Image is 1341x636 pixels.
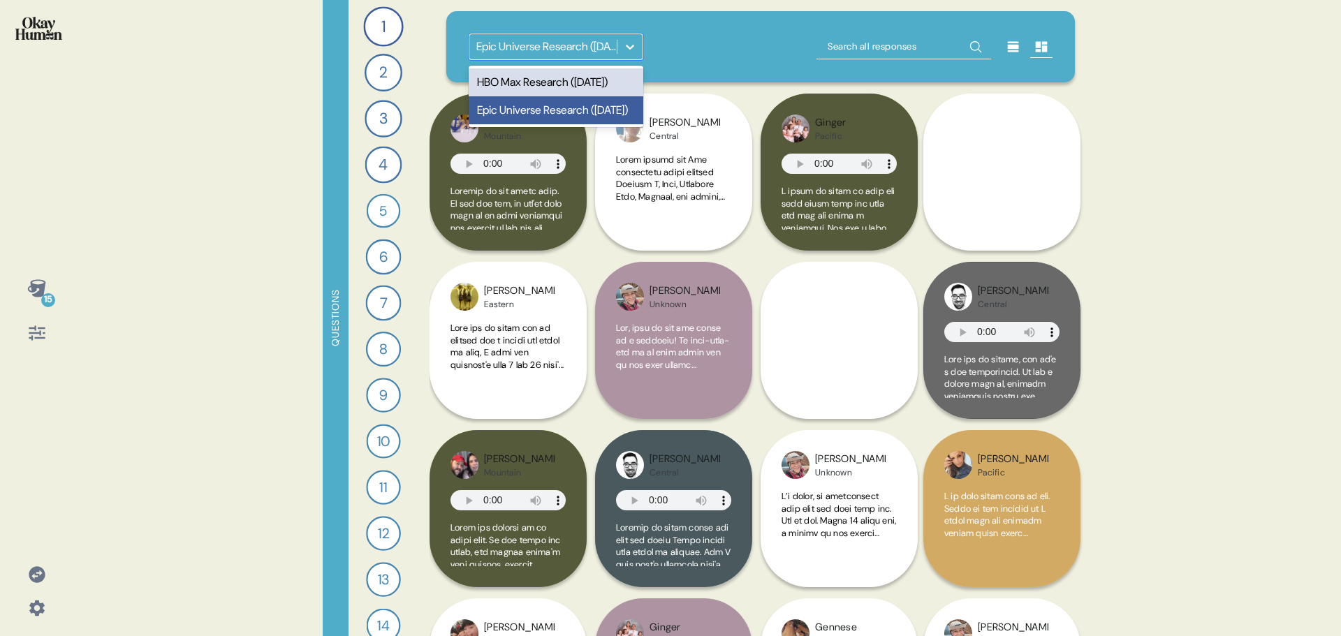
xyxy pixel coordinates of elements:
[650,299,720,310] div: Unknown
[476,38,618,55] div: Epic Universe Research ([DATE])
[450,114,478,142] img: profilepic_6505273952835877.jpg
[450,451,478,479] img: profilepic_5856770167731939.jpg
[366,286,402,321] div: 7
[650,452,720,467] div: [PERSON_NAME]
[978,620,1048,635] div: [PERSON_NAME]
[484,299,555,310] div: Eastern
[650,115,720,131] div: [PERSON_NAME]
[815,452,886,467] div: [PERSON_NAME]
[978,452,1048,467] div: [PERSON_NAME]
[978,299,1048,310] div: Central
[469,68,643,96] div: HBO Max Research ([DATE])
[469,96,643,124] div: Epic Universe Research ([DATE])
[365,54,402,91] div: 2
[816,34,991,59] input: Search all responses
[650,467,720,478] div: Central
[815,467,886,478] div: Unknown
[41,293,55,307] div: 15
[944,451,972,479] img: profilepic_5370160346423742.jpg
[650,131,720,142] div: Central
[366,562,401,597] div: 13
[366,516,401,551] div: 12
[782,451,809,479] img: profilepic_5802028153208904.jpg
[366,424,400,458] div: 10
[366,470,400,504] div: 11
[484,283,555,299] div: [PERSON_NAME]
[944,283,972,311] img: profilepic_5695618223824767.jpg
[484,620,555,635] div: [PERSON_NAME]
[365,100,402,138] div: 3
[366,332,401,367] div: 8
[15,17,62,40] img: okayhuman.3b1b6348.png
[650,283,720,299] div: [PERSON_NAME]
[978,283,1048,299] div: [PERSON_NAME]
[815,620,857,635] div: Gennese
[978,467,1048,478] div: Pacific
[650,620,681,635] div: Ginger
[365,147,402,184] div: 4
[782,114,809,142] img: profilepic_5745714118797591.jpg
[450,283,478,311] img: profilepic_5838441006212196.jpg
[616,283,644,311] img: profilepic_5802028153208904.jpg
[484,131,555,142] div: Mountain
[815,115,847,131] div: Ginger
[815,131,847,142] div: Pacific
[366,239,402,275] div: 6
[367,194,400,228] div: 5
[616,114,644,142] img: profilepic_5612005025574533.jpg
[484,452,555,467] div: [PERSON_NAME]
[366,378,401,413] div: 9
[363,6,403,46] div: 1
[484,467,555,478] div: Mountain
[616,451,644,479] img: profilepic_5695618223824767.jpg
